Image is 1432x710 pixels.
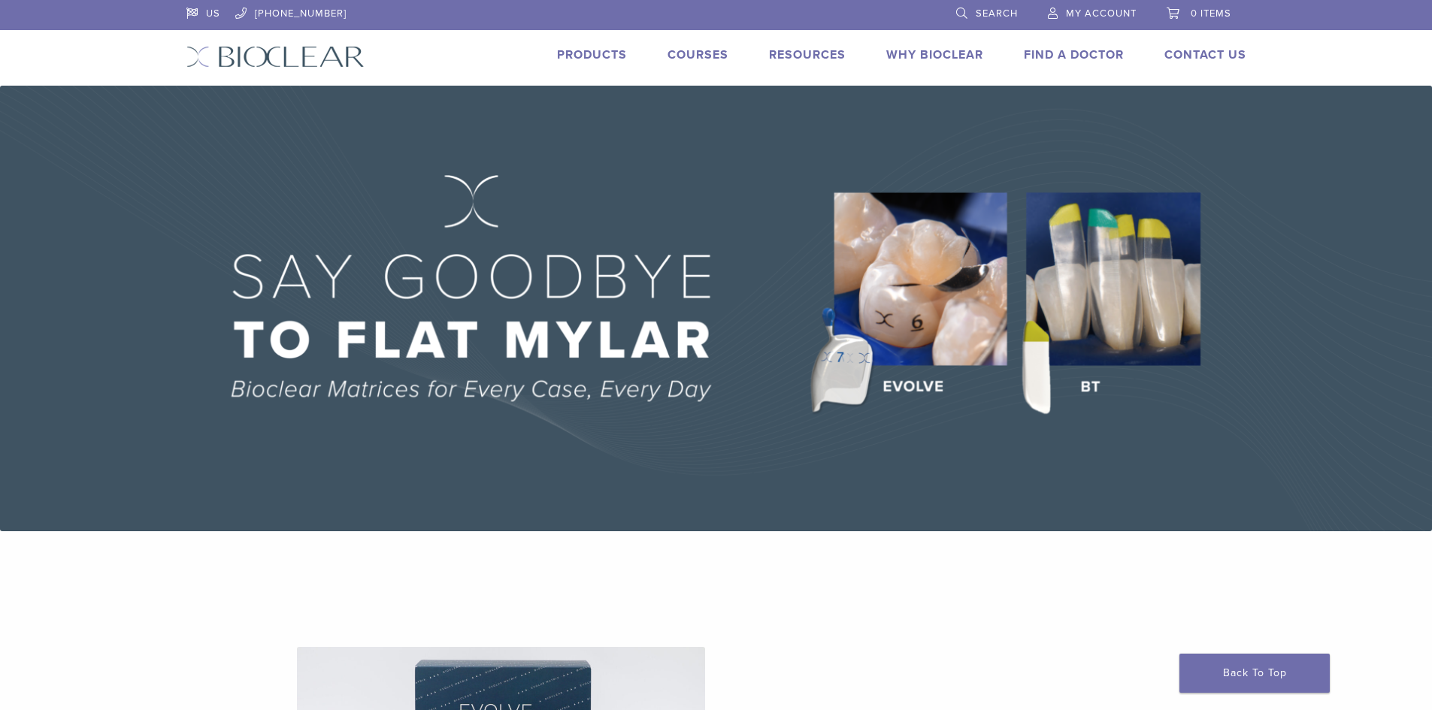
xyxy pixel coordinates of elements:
[668,47,728,62] a: Courses
[1179,654,1330,693] a: Back To Top
[1164,47,1246,62] a: Contact Us
[1066,8,1137,20] span: My Account
[557,47,627,62] a: Products
[186,46,365,68] img: Bioclear
[1191,8,1231,20] span: 0 items
[769,47,846,62] a: Resources
[886,47,983,62] a: Why Bioclear
[1024,47,1124,62] a: Find A Doctor
[976,8,1018,20] span: Search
